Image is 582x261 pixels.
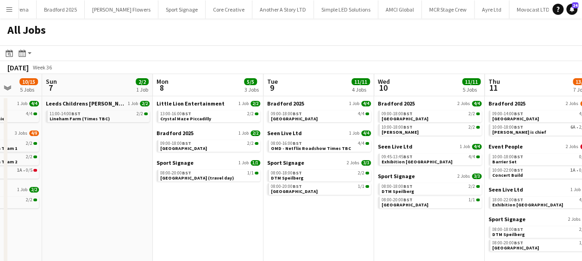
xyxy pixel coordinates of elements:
span: Azerbaijan [382,202,428,208]
span: 1 Job [238,101,249,106]
span: 09:00-18:00 [271,112,302,116]
span: 2/2 [26,198,32,202]
span: 24 [572,2,578,8]
span: 1 Job [128,101,138,106]
span: BST [514,167,523,173]
span: 08:00-16:00 [271,141,302,146]
span: 1A [17,168,22,173]
div: Seen Live Ltd1 Job4/409:45-13:45BST4/4Exhibition [GEOGRAPHIC_DATA] [378,143,482,173]
span: 1/1 [358,184,364,189]
span: 7 [44,82,57,93]
div: Leeds Childrens [PERSON_NAME]1 Job2/211:00-14:00BST2/2Lineham Farm (Times TBC) [46,100,150,124]
a: 08:00-16:00BST4/4OMD - Netflix Roadshow Times TBC [271,140,369,151]
button: [PERSON_NAME] Flowers [85,0,158,19]
span: 1 Job [349,130,359,136]
span: Sport Signage [156,159,194,166]
a: Sport Signage2 Jobs3/3 [267,159,371,166]
span: 1/1 [365,185,369,188]
span: Azerbaijan (travel day) [160,175,234,181]
div: Sport Signage1 Job1/108:00-20:00BST1/1[GEOGRAPHIC_DATA] (travel day) [156,159,260,183]
a: Little Lion Entertainment1 Job2/2 [156,100,260,107]
a: 09:00-18:00BST4/4[GEOGRAPHIC_DATA] [271,111,369,121]
span: 08:00-20:00 [492,241,523,245]
span: 1/1 [476,199,480,201]
button: Another A Story LTD [252,0,314,19]
span: 4/4 [358,141,364,146]
span: 1 Job [17,187,27,193]
span: Bradford 2025 [488,100,526,107]
span: Bradford 2025 [156,130,194,137]
span: 6A [570,125,576,130]
a: 13:00-16:00BST2/2Crystal Maze Piccadilly [160,111,258,121]
a: Seen Live Ltd1 Job4/4 [378,143,482,150]
span: BST [514,154,523,160]
span: Oxenhope Railway Station [382,116,428,122]
a: Leeds Childrens [PERSON_NAME]1 Job2/2 [46,100,150,107]
span: 10:00-22:00 [492,168,523,173]
span: 1 Job [570,187,581,193]
span: Exhibition White city [382,159,452,165]
span: Oxenhope Railway Station [271,116,318,122]
a: 10:00-18:00BST2/2[PERSON_NAME] [382,124,480,135]
span: 4/4 [476,155,480,158]
span: BST [514,240,523,246]
span: Concert Build [492,172,523,178]
span: 2/2 [29,187,39,193]
span: BST [182,140,191,146]
span: BST [514,111,523,117]
span: 4/4 [33,112,37,115]
span: 1 Job [460,144,470,149]
span: 2 Jobs [568,217,581,222]
span: BST [293,140,302,146]
span: 09:00-18:00 [160,141,191,146]
span: 2/2 [250,101,260,106]
span: 11/11 [351,78,370,85]
span: BST [403,111,413,117]
span: Oxenhope Railway Station [160,145,207,151]
span: 10 [376,82,390,93]
a: 08:00-20:00BST1/1[GEOGRAPHIC_DATA] (travel day) [160,170,258,180]
span: BST [293,183,302,189]
span: 2/2 [476,185,480,188]
a: 09:45-13:45BST4/4Exhibition [GEOGRAPHIC_DATA] [382,154,480,164]
a: Sport Signage1 Job1/1 [156,159,260,166]
span: 1/1 [250,160,260,166]
span: 5/5 [244,78,257,85]
span: 2/2 [144,112,148,115]
a: Seen Live Ltd1 Job4/4 [267,130,371,137]
span: 2/2 [33,199,37,201]
span: 2/2 [476,126,480,129]
button: Bradford 2025 [37,0,85,19]
span: 4/4 [472,101,482,106]
div: 5 Jobs [20,86,38,93]
div: Seen Live Ltd1 Job4/408:00-16:00BST4/4OMD - Netflix Roadshow Times TBC [267,130,371,159]
span: 2 Jobs [566,101,578,106]
span: Azerbaijan [492,245,539,251]
span: 08:00-20:00 [382,198,413,202]
span: 10/15 [19,78,38,85]
span: Thornton - Barker is chief [492,129,546,135]
span: 09:00-18:00 [382,112,413,116]
span: 2/2 [136,78,149,85]
span: BST [182,111,191,117]
span: Sport Signage [488,216,526,223]
span: BST [71,111,81,117]
span: 08:00-18:00 [271,171,302,175]
span: 9 [266,82,278,93]
span: 11/11 [462,78,481,85]
span: 1/1 [247,171,254,175]
a: 08:00-18:00BST2/2DTM Speilberg [382,183,480,194]
span: 2/2 [358,171,364,175]
span: 4/4 [26,112,32,116]
span: 2/2 [365,172,369,174]
span: 4/4 [361,101,371,106]
span: 08:00-18:00 [382,184,413,189]
span: DTM Speilberg [382,188,414,194]
span: 3/3 [472,174,482,179]
span: DTM Speilberg [271,175,304,181]
span: Week 36 [31,64,54,71]
div: 4 Jobs [352,86,369,93]
span: Oxenhope Railway Station [492,116,539,122]
div: 1 Job [136,86,148,93]
span: DTM Speilberg [492,231,525,237]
